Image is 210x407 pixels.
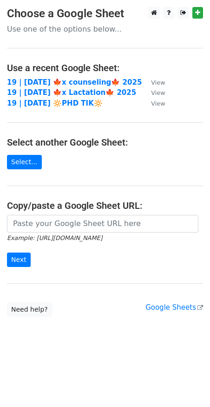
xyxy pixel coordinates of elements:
[7,24,203,34] p: Use one of the options below...
[7,234,102,241] small: Example: [URL][DOMAIN_NAME]
[7,200,203,211] h4: Copy/paste a Google Sheet URL:
[7,137,203,148] h4: Select another Google Sheet:
[142,88,165,97] a: View
[7,99,103,107] a: 19 | [DATE] 🔆PHD TIK🔆
[151,89,165,96] small: View
[7,78,142,87] a: 19 | [DATE] 🍁x counseling🍁 2025
[7,302,52,317] a: Need help?
[142,99,165,107] a: View
[7,155,42,169] a: Select...
[145,303,203,312] a: Google Sheets
[142,78,165,87] a: View
[151,100,165,107] small: View
[7,215,198,233] input: Paste your Google Sheet URL here
[7,62,203,73] h4: Use a recent Google Sheet:
[7,7,203,20] h3: Choose a Google Sheet
[7,88,136,97] a: 19 | [DATE] 🍁x Lactation🍁 2025
[7,253,31,267] input: Next
[151,79,165,86] small: View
